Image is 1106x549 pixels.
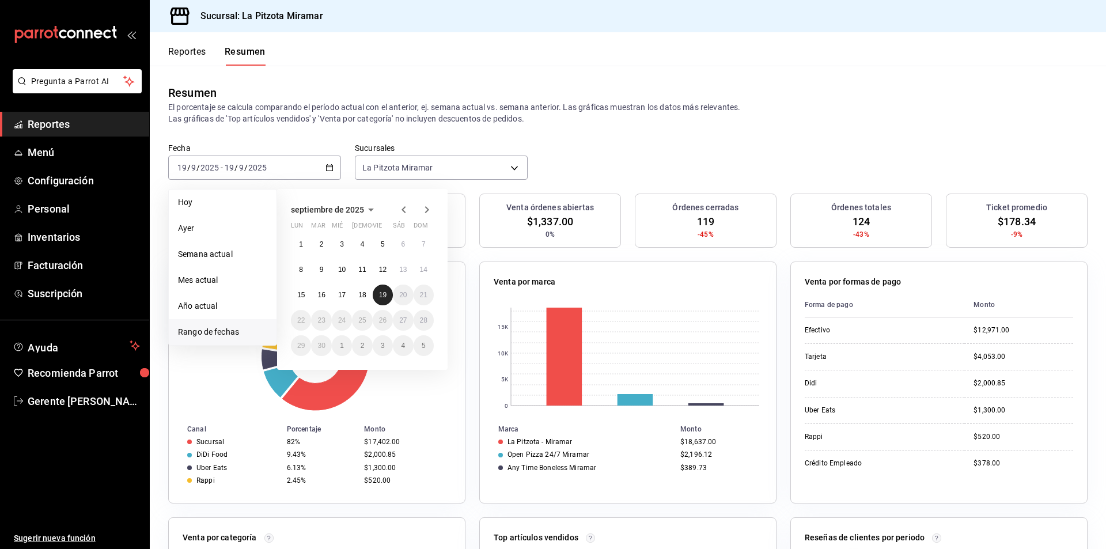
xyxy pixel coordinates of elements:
button: 15 de septiembre de 2025 [291,285,311,305]
button: 3 de octubre de 2025 [373,335,393,356]
h3: Venta órdenes abiertas [506,202,594,214]
div: $2,000.85 [364,450,446,459]
span: / [187,163,191,172]
div: Rappi [196,476,215,484]
button: 9 de septiembre de 2025 [311,259,331,280]
abbr: 17 de septiembre de 2025 [338,291,346,299]
span: Rango de fechas [178,326,267,338]
abbr: 7 de septiembre de 2025 [422,240,426,248]
button: 11 de septiembre de 2025 [352,259,372,280]
span: Mes actual [178,274,267,286]
abbr: 26 de septiembre de 2025 [379,316,387,324]
a: Pregunta a Parrot AI [8,84,142,96]
abbr: domingo [414,222,428,234]
abbr: 24 de septiembre de 2025 [338,316,346,324]
div: $2,196.12 [680,450,757,459]
p: El porcentaje se calcula comparando el período actual con el anterior, ej. semana actual vs. sema... [168,101,1088,124]
div: $378.00 [974,459,1073,468]
div: $1,300.00 [974,406,1073,415]
span: Ayuda [28,339,125,353]
abbr: 29 de septiembre de 2025 [297,342,305,350]
div: Crédito Empleado [805,459,920,468]
span: / [244,163,248,172]
button: 7 de septiembre de 2025 [414,234,434,255]
input: -- [177,163,187,172]
span: Año actual [178,300,267,312]
button: 13 de septiembre de 2025 [393,259,413,280]
div: $4,053.00 [974,352,1073,362]
button: 25 de septiembre de 2025 [352,310,372,331]
button: 8 de septiembre de 2025 [291,259,311,280]
div: 9.43% [287,450,355,459]
span: Suscripción [28,286,140,301]
text: 5K [501,376,509,383]
abbr: 8 de septiembre de 2025 [299,266,303,274]
abbr: 18 de septiembre de 2025 [358,291,366,299]
span: -43% [853,229,869,240]
div: Open Pizza 24/7 Miramar [507,450,589,459]
div: $520.00 [974,432,1073,442]
span: septiembre de 2025 [291,205,364,214]
div: Rappi [805,432,920,442]
abbr: 21 de septiembre de 2025 [420,291,427,299]
abbr: 4 de octubre de 2025 [401,342,405,350]
abbr: 19 de septiembre de 2025 [379,291,387,299]
span: Ayer [178,222,267,234]
div: 2.45% [287,476,355,484]
abbr: jueves [352,222,420,234]
abbr: 23 de septiembre de 2025 [317,316,325,324]
div: La Pitzota - Miramar [507,438,573,446]
p: Venta por categoría [183,532,257,544]
button: 29 de septiembre de 2025 [291,335,311,356]
button: 1 de septiembre de 2025 [291,234,311,255]
div: Resumen [168,84,217,101]
text: 0 [505,403,508,409]
abbr: 9 de septiembre de 2025 [320,266,324,274]
button: 23 de septiembre de 2025 [311,310,331,331]
span: -45% [698,229,714,240]
span: $178.34 [998,214,1036,229]
div: $389.73 [680,464,757,472]
button: 26 de septiembre de 2025 [373,310,393,331]
abbr: 1 de septiembre de 2025 [299,240,303,248]
button: 3 de septiembre de 2025 [332,234,352,255]
text: 10K [498,350,509,357]
h3: Órdenes totales [831,202,891,214]
abbr: miércoles [332,222,343,234]
abbr: 3 de octubre de 2025 [381,342,385,350]
span: Sugerir nueva función [14,532,140,544]
div: Sucursal [196,438,224,446]
th: Forma de pago [805,293,964,317]
button: 24 de septiembre de 2025 [332,310,352,331]
span: / [234,163,238,172]
span: Recomienda Parrot [28,365,140,381]
div: Uber Eats [196,464,227,472]
button: 30 de septiembre de 2025 [311,335,331,356]
th: Marca [480,423,676,436]
span: Hoy [178,196,267,209]
abbr: 1 de octubre de 2025 [340,342,344,350]
abbr: 27 de septiembre de 2025 [399,316,407,324]
abbr: 5 de septiembre de 2025 [381,240,385,248]
th: Monto [964,293,1073,317]
button: 19 de septiembre de 2025 [373,285,393,305]
abbr: viernes [373,222,382,234]
span: -9% [1011,229,1022,240]
div: 82% [287,438,355,446]
button: 5 de septiembre de 2025 [373,234,393,255]
div: Tarjeta [805,352,920,362]
abbr: 6 de septiembre de 2025 [401,240,405,248]
p: Venta por marca [494,276,555,288]
abbr: sábado [393,222,405,234]
input: ---- [200,163,219,172]
h3: Sucursal: La Pitzota Miramar [191,9,323,23]
button: open_drawer_menu [127,30,136,39]
div: DiDi Food [196,450,228,459]
abbr: 10 de septiembre de 2025 [338,266,346,274]
button: 20 de septiembre de 2025 [393,285,413,305]
span: Semana actual [178,248,267,260]
span: $1,337.00 [527,214,573,229]
input: ---- [248,163,267,172]
button: Pregunta a Parrot AI [13,69,142,93]
span: 119 [697,214,714,229]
